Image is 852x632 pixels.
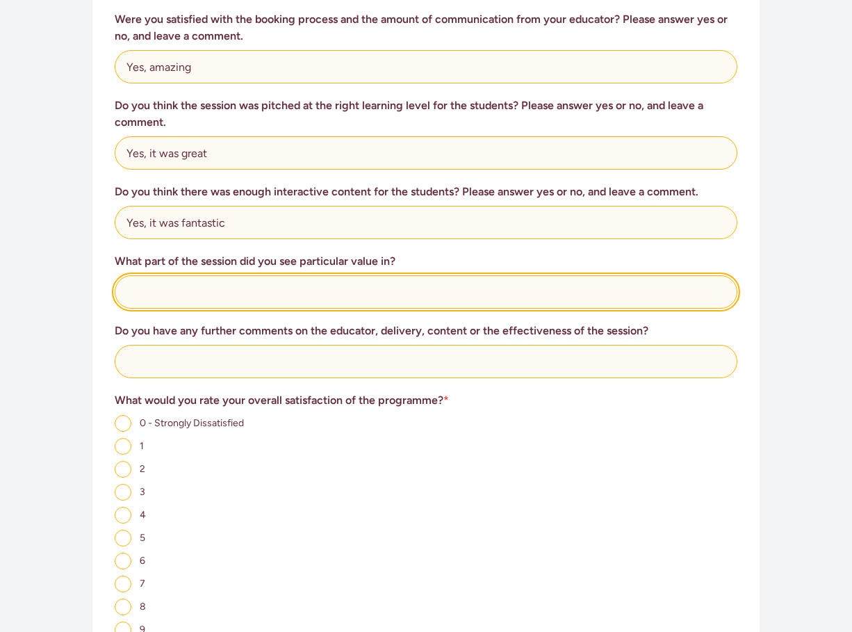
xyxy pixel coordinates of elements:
[140,578,145,590] span: 7
[115,599,131,615] input: 8
[115,253,737,270] h3: What part of the session did you see particular value in?
[115,553,131,569] input: 6
[115,184,737,200] h3: Do you think there was enough interactive content for the students? Please answer yes or no, and ...
[115,461,131,478] input: 2
[115,530,131,546] input: 5
[115,507,131,524] input: 4
[115,576,131,592] input: 7
[140,486,145,498] span: 3
[115,438,131,455] input: 1
[140,417,244,429] span: 0 - Strongly Dissatisfied
[140,463,145,475] span: 2
[115,323,737,339] h3: Do you have any further comments on the educator, delivery, content or the effectiveness of the s...
[115,11,737,44] h3: Were you satisfied with the booking process and the amount of communication from your educator? P...
[115,484,131,501] input: 3
[115,415,131,432] input: 0 - Strongly Dissatisfied
[140,601,146,613] span: 8
[115,97,737,131] h3: Do you think the session was pitched at the right learning level for the students? Please answer ...
[115,392,737,409] h3: What would you rate your overall satisfaction of the programme?
[140,440,144,452] span: 1
[140,555,145,567] span: 6
[140,532,145,544] span: 5
[140,509,146,521] span: 4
